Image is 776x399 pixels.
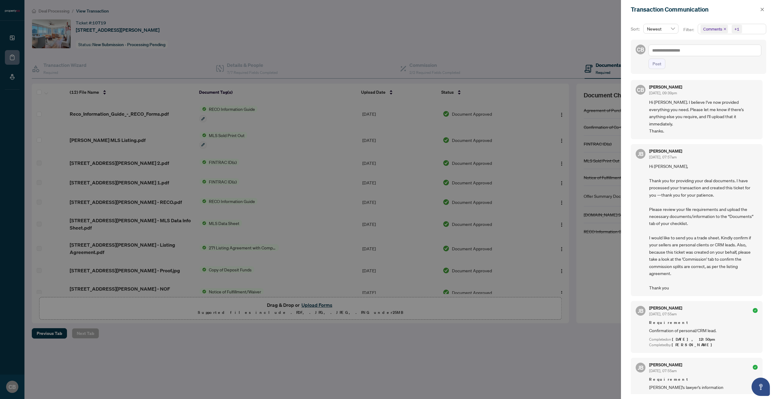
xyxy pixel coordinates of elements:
span: [DATE], 12:50pm [672,337,716,342]
span: [DATE], 07:57am [649,155,677,159]
span: Confirmation of personal/CRM lead. [649,327,758,334]
div: Transaction Communication [631,5,758,14]
span: Requirement [649,320,758,326]
span: JB [638,363,644,372]
div: Completed by [649,342,758,348]
p: Sort: [631,26,641,32]
span: [PERSON_NAME]'s lawyer's information [649,384,758,391]
span: [DATE], 12:50pm [672,394,716,399]
span: Requirement [649,376,758,383]
h5: [PERSON_NAME] [649,363,682,367]
h5: [PERSON_NAME] [649,85,682,89]
span: Hi [PERSON_NAME], Thank you for providing your deal documents. I have processed your transaction ... [649,163,758,291]
span: Newest [647,24,675,33]
span: [DATE], 07:55am [649,312,677,316]
h5: [PERSON_NAME] [649,306,682,310]
span: check-circle [753,365,758,370]
button: Open asap [752,378,770,396]
div: Completed on [649,337,758,343]
span: [PERSON_NAME] [672,342,715,347]
span: Hi [PERSON_NAME]. I believe I've now provided everything you need. Please let me know if there's ... [649,99,758,134]
span: Comments [703,26,722,32]
p: Filter: [683,26,695,33]
button: Post [649,59,665,69]
span: check-circle [753,308,758,313]
span: close [760,7,764,12]
span: CB [637,45,644,54]
span: JB [638,150,644,158]
span: JB [638,307,644,315]
span: Comments [700,25,728,33]
h5: [PERSON_NAME] [649,149,682,153]
div: +1 [734,26,739,32]
span: [DATE], 09:39pm [649,91,677,95]
span: close [723,27,726,31]
span: CB [637,85,644,94]
span: [DATE], 07:55am [649,368,677,373]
